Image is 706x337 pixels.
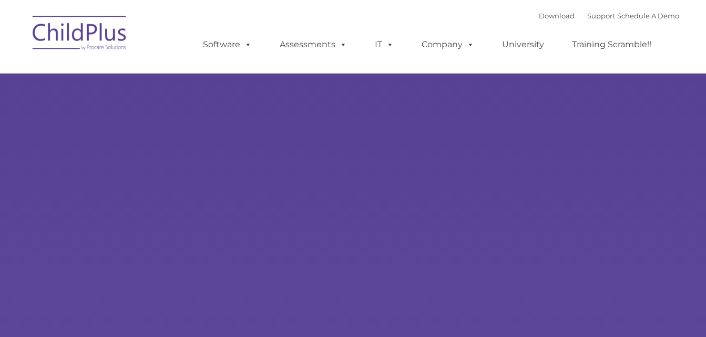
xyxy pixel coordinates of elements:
img: ChildPlus by Procare Solutions [27,8,132,61]
a: IT [364,34,404,55]
a: Schedule A Demo [617,12,679,20]
a: Download [539,12,575,20]
a: Company [411,34,485,55]
font: | [539,12,679,20]
a: Assessments [269,34,357,55]
a: Software [192,34,262,55]
a: Support [587,12,615,20]
a: Training Scramble!! [561,34,662,55]
a: University [492,34,555,55]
